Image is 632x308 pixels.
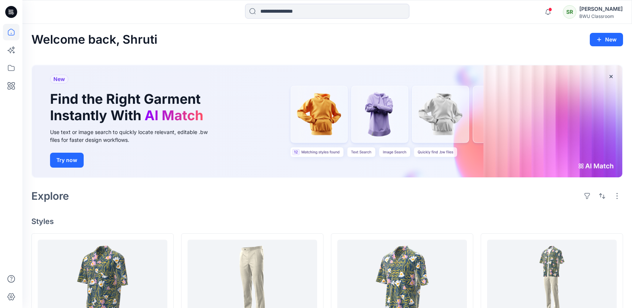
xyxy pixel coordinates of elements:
h1: Find the Right Garment Instantly With [50,91,207,123]
div: [PERSON_NAME] [579,4,623,13]
h2: Explore [31,190,69,202]
h4: Styles [31,217,623,226]
h2: Welcome back, Shruti [31,33,157,47]
div: SR [563,5,576,19]
div: BWU Classroom [579,13,623,19]
button: New [590,33,623,46]
span: AI Match [145,107,203,124]
button: Try now [50,153,84,168]
span: New [53,75,65,84]
div: Use text or image search to quickly locate relevant, editable .bw files for faster design workflows. [50,128,218,144]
